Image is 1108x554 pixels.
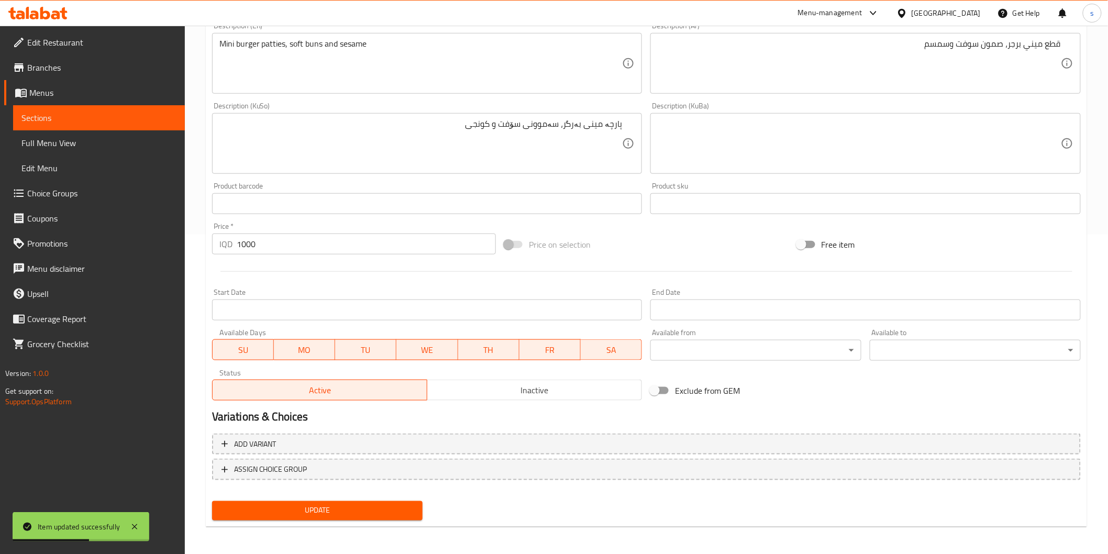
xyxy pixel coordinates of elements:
div: Menu-management [798,7,862,19]
span: Branches [27,61,176,74]
span: Inactive [431,383,638,398]
span: Free item [822,238,855,251]
div: ​ [870,340,1081,361]
span: Grocery Checklist [27,338,176,350]
button: ASSIGN CHOICE GROUP [212,459,1081,480]
button: Active [212,380,427,401]
span: 1.0.0 [32,367,49,380]
span: Edit Menu [21,162,176,174]
button: TH [458,339,519,360]
span: MO [278,342,331,358]
a: Coverage Report [4,306,185,331]
span: Exclude from GEM [675,384,740,397]
h2: Variations & Choices [212,409,1081,425]
a: Edit Menu [13,156,185,181]
button: Update [212,501,423,520]
a: Sections [13,105,185,130]
button: Add variant [212,434,1081,455]
textarea: پارچە مینی بەرگر، سەموونی سۆفت و کونجی [219,119,623,169]
button: Inactive [427,380,642,401]
button: SA [581,339,642,360]
span: TH [462,342,515,358]
button: WE [396,339,458,360]
div: Item updated successfully [38,521,120,533]
a: Upsell [4,281,185,306]
span: ASSIGN CHOICE GROUP [234,463,307,476]
span: Version: [5,367,31,380]
span: Coverage Report [27,313,176,325]
span: Edit Restaurant [27,36,176,49]
span: Price on selection [529,238,591,251]
p: IQD [219,238,232,250]
span: TU [339,342,392,358]
span: Menus [29,86,176,99]
span: Get support on: [5,384,53,398]
a: Coupons [4,206,185,231]
a: Grocery Checklist [4,331,185,357]
a: Menu disclaimer [4,256,185,281]
span: Coupons [27,212,176,225]
span: Promotions [27,237,176,250]
a: Menus [4,80,185,105]
span: Full Menu View [21,137,176,149]
a: Promotions [4,231,185,256]
textarea: Mini burger patties, soft buns and sesame [219,39,623,88]
input: Please enter product barcode [212,193,642,214]
span: SA [585,342,638,358]
span: Update [220,504,415,517]
a: Edit Restaurant [4,30,185,55]
a: Branches [4,55,185,80]
button: SU [212,339,274,360]
span: WE [401,342,453,358]
a: Full Menu View [13,130,185,156]
a: Choice Groups [4,181,185,206]
span: Upsell [27,287,176,300]
textarea: قطع ميني برجر، صمون سوفت وسمسم [658,39,1061,88]
span: s [1090,7,1094,19]
a: Support.OpsPlatform [5,395,72,408]
button: MO [274,339,335,360]
span: SU [217,342,270,358]
span: Choice Groups [27,187,176,200]
span: Menu disclaimer [27,262,176,275]
span: FR [524,342,577,358]
button: TU [335,339,396,360]
span: Add variant [234,438,276,451]
input: Please enter product sku [650,193,1081,214]
div: ​ [650,340,861,361]
button: FR [519,339,581,360]
div: [GEOGRAPHIC_DATA] [912,7,981,19]
span: Sections [21,112,176,124]
span: Active [217,383,423,398]
input: Please enter price [237,234,496,254]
